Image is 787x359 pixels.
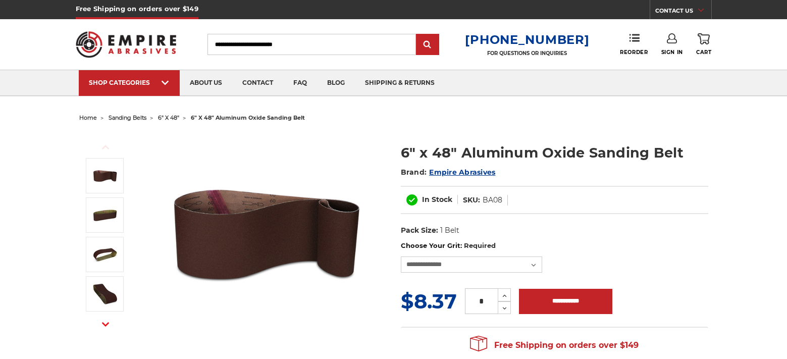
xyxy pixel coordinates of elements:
a: contact [232,70,283,96]
a: CONTACT US [655,5,711,19]
a: Reorder [620,33,648,55]
img: 6" x 48" AOX Sanding Belt [92,202,118,228]
button: Previous [93,136,118,158]
input: Submit [417,35,438,55]
a: Cart [696,33,711,56]
button: Next [93,314,118,335]
dt: SKU: [463,195,480,206]
span: Cart [696,49,711,56]
a: about us [180,70,232,96]
span: 6" x 48" aluminum oxide sanding belt [191,114,305,121]
img: 6" x 48" Aluminum Oxide Sanding Belt [166,132,368,334]
a: Empire Abrasives [429,168,495,177]
a: [PHONE_NUMBER] [465,32,589,47]
a: sanding belts [109,114,146,121]
span: Sign In [661,49,683,56]
span: In Stock [422,195,452,204]
h1: 6" x 48" Aluminum Oxide Sanding Belt [401,143,708,163]
div: SHOP CATEGORIES [89,79,170,86]
span: Free Shipping on orders over $149 [470,335,639,355]
a: shipping & returns [355,70,445,96]
span: Brand: [401,168,427,177]
span: Reorder [620,49,648,56]
img: 6" x 48" Aluminum Oxide Sanding Belt [92,163,118,188]
dt: Pack Size: [401,225,438,236]
label: Choose Your Grit: [401,241,708,251]
img: 6" x 48" Sanding Belt - Aluminum Oxide [92,242,118,267]
img: Empire Abrasives [76,25,177,64]
span: $8.37 [401,289,457,314]
dd: 1 Belt [440,225,459,236]
a: faq [283,70,317,96]
a: blog [317,70,355,96]
dd: BA08 [483,195,502,206]
p: FOR QUESTIONS OR INQUIRIES [465,50,589,57]
a: 6" x 48" [158,114,179,121]
a: home [79,114,97,121]
small: Required [464,241,496,249]
img: 6" x 48" Sanding Belt - AOX [92,281,118,306]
